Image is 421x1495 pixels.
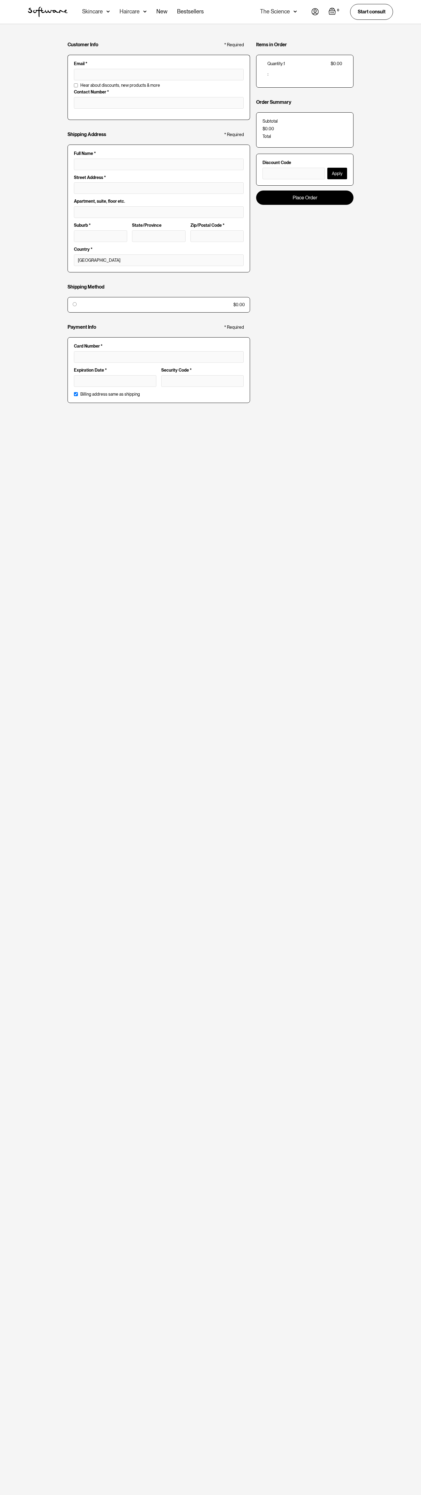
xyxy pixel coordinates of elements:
div: * Required [224,42,244,47]
label: Expiration Date * [74,368,156,373]
div: Total [263,134,271,139]
span: : [267,70,269,77]
button: Apply Discount [327,168,347,179]
label: Apartment, suite, floor etc. [74,199,244,204]
h4: Shipping Address [68,131,106,137]
a: Place Order [256,191,353,205]
h4: Shipping Method [68,284,104,290]
img: arrow down [294,9,297,15]
a: Start consult [350,4,393,19]
label: Full Name * [74,151,244,156]
label: Discount Code [263,160,347,165]
div: * Required [224,325,244,330]
span: Hear about discounts, new products & more [80,83,160,88]
label: State/Province [132,223,185,228]
div: 1 [284,61,285,66]
h4: Customer Info [68,42,98,47]
a: Open cart [329,8,340,16]
img: Software Logo [28,7,68,17]
input: $0.00 [73,302,77,306]
div: The Science [260,9,290,15]
div: Skincare [82,9,103,15]
label: Suburb * [74,223,127,228]
label: Contact Number * [74,89,244,95]
label: Street Address * [74,175,244,180]
div: * Required [224,132,244,137]
h4: Payment Info [68,324,96,330]
div: $0.00 [331,61,342,66]
label: Zip/Postal Code * [190,223,244,228]
img: arrow down [106,9,110,15]
label: Billing address same as shipping [80,392,140,397]
div: Subtotal [263,119,278,124]
div: Quantity: [267,61,284,66]
div: $0.00 [263,126,274,131]
div: 0 [336,8,340,13]
div: Haircare [120,9,140,15]
label: Email * [74,61,244,66]
input: Hear about discounts, new products & more [74,83,78,87]
label: Card Number * [74,344,244,349]
label: Security Code * [161,368,244,373]
label: Country * [74,247,244,252]
h4: Order Summary [256,99,291,105]
div: $0.00 [233,302,245,307]
img: arrow down [143,9,147,15]
h4: Items in Order [256,42,287,47]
